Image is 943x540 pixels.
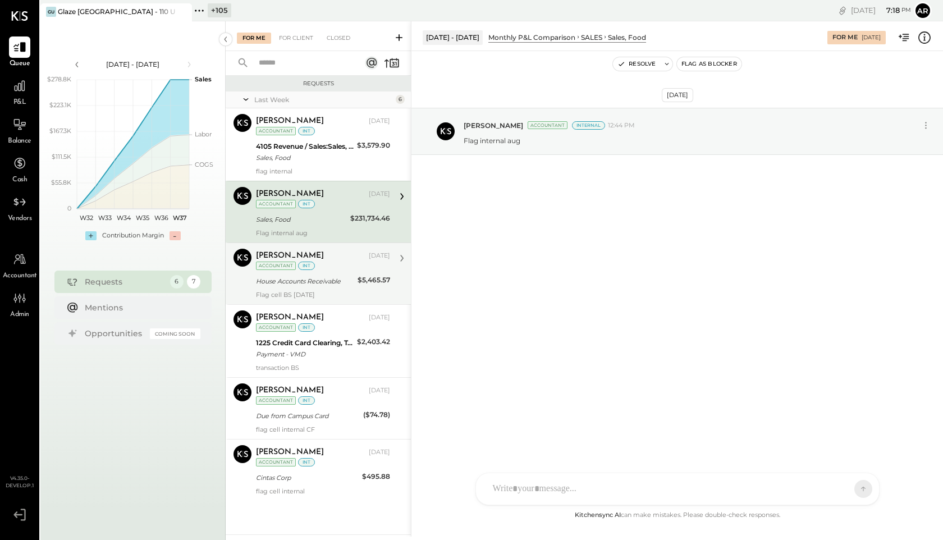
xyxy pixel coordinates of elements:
text: Labor [195,130,212,138]
div: flag cell internal CF [256,425,390,433]
div: Requests [85,276,164,287]
text: W33 [98,214,112,222]
div: Due from Campus Card [256,410,360,422]
div: House Accounts Receivable [256,276,354,287]
div: int [298,127,315,135]
span: Cash [12,175,27,185]
text: W37 [172,214,186,222]
a: P&L [1,75,39,108]
text: W34 [116,214,131,222]
div: Glaze [GEOGRAPHIC_DATA] - 110 Uni [58,7,175,16]
div: [PERSON_NAME] [256,447,324,458]
div: Flag cell BS [DATE] [256,291,390,299]
text: Sales [195,75,212,83]
div: For Me [832,33,858,42]
text: $167.3K [49,127,71,135]
div: - [170,231,181,240]
div: Accountant [256,323,296,332]
div: Sales, Food [256,214,347,225]
div: flag cell internal [256,487,390,495]
div: Contribution Margin [102,231,164,240]
div: Internal [572,121,605,130]
span: Admin [10,310,29,320]
div: [DATE] [369,117,390,126]
div: Accountant [256,262,296,270]
div: Requests [231,80,405,88]
div: $231,734.46 [350,213,390,224]
div: Accountant [256,200,296,208]
a: Queue [1,36,39,69]
div: Accountant [256,127,296,135]
div: flag internal [256,167,390,175]
div: [PERSON_NAME] [256,250,324,262]
span: Vendors [8,214,32,224]
div: int [298,396,315,405]
div: Sales, Food [256,152,354,163]
a: Accountant [1,249,39,281]
div: Monthly P&L Comparison [488,33,575,42]
span: Balance [8,136,31,147]
a: Cash [1,153,39,185]
div: + [85,231,97,240]
a: Vendors [1,191,39,224]
div: [DATE] [369,448,390,457]
div: $3,579.90 [357,140,390,151]
div: [DATE] [862,34,881,42]
div: 4105 Revenue / Sales:Sales, Food [256,141,354,152]
div: [DATE] [851,5,911,16]
text: W32 [79,214,93,222]
div: Cintas Corp [256,472,359,483]
div: int [298,200,315,208]
text: $111.5K [52,153,71,161]
div: Accountant [256,396,296,405]
a: Admin [1,287,39,320]
span: [PERSON_NAME] [464,121,523,130]
div: copy link [837,4,848,16]
button: Flag as Blocker [677,57,741,71]
text: COGS [195,161,213,168]
div: [PERSON_NAME] [256,312,324,323]
div: Payment - VMD [256,349,354,360]
div: [DATE] - [DATE] [423,30,483,44]
div: [PERSON_NAME] [256,385,324,396]
text: W35 [135,214,149,222]
div: [DATE] [369,386,390,395]
div: For Me [237,33,271,44]
div: [DATE] - [DATE] [85,60,181,69]
div: Closed [321,33,356,44]
div: $2,403.42 [357,336,390,347]
text: 0 [67,204,71,212]
button: Ar [914,2,932,20]
text: $223.1K [49,101,71,109]
div: [DATE] [369,251,390,260]
span: 12:44 PM [608,121,635,130]
div: [DATE] [662,88,693,102]
div: Accountant [528,121,567,129]
div: int [298,323,315,332]
div: transaction BS [256,364,390,372]
div: 6 [396,95,405,104]
div: Mentions [85,302,195,313]
div: + 105 [208,3,231,17]
div: Accountant [256,458,296,466]
div: [PERSON_NAME] [256,189,324,200]
span: Accountant [3,271,37,281]
div: For Client [273,33,319,44]
div: $5,465.57 [358,274,390,286]
div: int [298,262,315,270]
div: [DATE] [369,190,390,199]
div: 6 [170,275,184,289]
div: Sales, Food [608,33,646,42]
div: Flag internal aug [256,229,390,237]
div: $495.88 [362,471,390,482]
div: 7 [187,275,200,289]
div: [DATE] [369,313,390,322]
div: Last Week [254,95,393,104]
div: [PERSON_NAME] [256,116,324,127]
text: $55.8K [51,179,71,186]
div: int [298,458,315,466]
div: Coming Soon [150,328,200,339]
span: Queue [10,59,30,69]
p: Flag internal aug [464,136,520,145]
text: $278.8K [47,75,71,83]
